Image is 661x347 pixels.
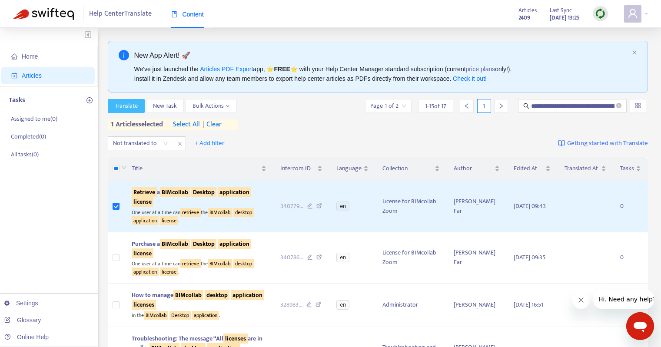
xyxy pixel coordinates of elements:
sqkw: license [132,248,153,258]
sqkw: application [192,311,219,320]
span: plus-circle [86,97,93,103]
span: Last Sync [550,6,572,15]
span: Help Center Translate [89,6,152,22]
sqkw: Retrieve [132,187,157,197]
sqkw: application [218,187,251,197]
span: [DATE] 16:51 [514,300,543,310]
td: Administrator [375,284,446,327]
span: a [132,187,251,207]
span: down [226,104,230,108]
strong: [DATE] 13:25 [550,13,580,23]
div: New App Alert! 🚀 [134,50,629,61]
strong: 2409 [518,13,530,23]
p: Tasks [9,95,25,106]
th: Collection [375,157,446,181]
td: License for BIMcollab Zoom [375,181,446,232]
span: en [336,202,349,211]
sqkw: BIMcollab [173,290,203,300]
sqkw: desktop [233,259,254,268]
span: 340779 ... [280,202,303,211]
th: Edited At [507,157,557,181]
span: home [11,53,17,59]
td: 0 [613,284,648,327]
span: clear [200,119,222,130]
span: How to manage [132,290,264,310]
span: Translate [115,101,138,111]
sqkw: application [132,216,159,225]
th: Translated At [558,157,613,181]
sqkw: licenses [223,334,248,344]
span: Collection [382,164,432,173]
iframe: Close message [572,291,590,309]
span: Intercom ID [280,164,316,173]
sqkw: Desktop [191,187,216,197]
span: 328983 ... [280,300,302,310]
sqkw: Desktop [169,311,191,320]
button: Translate [108,99,145,113]
span: close-circle [616,102,621,110]
span: Articles [22,72,42,79]
a: Online Help [4,334,49,340]
span: [DATE] 09:35 [514,252,545,262]
div: One user at a time can the . ​ [132,207,266,225]
span: info-circle [119,50,129,60]
span: | [203,119,205,130]
button: close [632,50,637,56]
div: We've just launched the app, ⭐ ⭐️ with your Help Center Manager standard subscription (current on... [134,64,629,83]
img: image-link [558,140,565,147]
sqkw: retrieve [180,259,201,268]
sqkw: license [132,197,153,207]
p: Completed ( 0 ) [11,132,46,141]
sqkw: BIMcollab [144,311,168,320]
span: Articles [518,6,537,15]
th: Author [447,157,507,181]
span: close-circle [616,103,621,108]
p: Assigned to me ( 0 ) [11,114,57,123]
sqkw: BIMcollab [208,259,232,268]
a: Settings [4,300,38,307]
sqkw: Desktop [191,239,216,249]
span: Edited At [514,164,543,173]
iframe: Message from company [593,290,654,309]
iframe: Button to launch messaging window [626,312,654,340]
span: Title [132,164,259,173]
td: License for BIMcollab Zoom [375,232,446,284]
th: Intercom ID [273,157,330,181]
a: Glossary [4,317,41,324]
sqkw: license [160,268,178,276]
a: price plans [466,66,495,73]
span: Hi. Need any help? [5,6,63,13]
span: right [498,103,504,109]
td: 0 [613,181,648,232]
a: Check it out! [453,75,487,82]
span: left [464,103,470,109]
span: Purchase a [132,239,251,258]
span: close [174,139,186,149]
a: Getting started with Translate [558,136,648,150]
span: Getting started with Translate [567,139,648,149]
td: [PERSON_NAME] Far [447,181,507,232]
span: search [523,103,529,109]
span: New Task [153,101,177,111]
p: All tasks ( 0 ) [11,150,39,159]
span: book [171,11,177,17]
span: Tasks [620,164,634,173]
sqkw: desktop [233,208,254,217]
span: Bulk Actions [193,101,230,111]
sqkw: BIMcollab [208,208,232,217]
span: Language [336,164,362,173]
th: Title [125,157,273,181]
span: en [336,300,349,310]
img: sync.dc5367851b00ba804db3.png [595,8,606,19]
th: Tasks [613,157,648,181]
td: [PERSON_NAME] [447,284,507,327]
sqkw: application [231,290,264,300]
sqkw: application [132,268,159,276]
b: FREE [274,66,290,73]
span: 1 articles selected [108,119,163,130]
a: Articles PDF Export [200,66,253,73]
span: en [336,253,349,262]
div: in the . [132,310,266,320]
sqkw: licenses [132,300,156,310]
span: user [628,8,638,19]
